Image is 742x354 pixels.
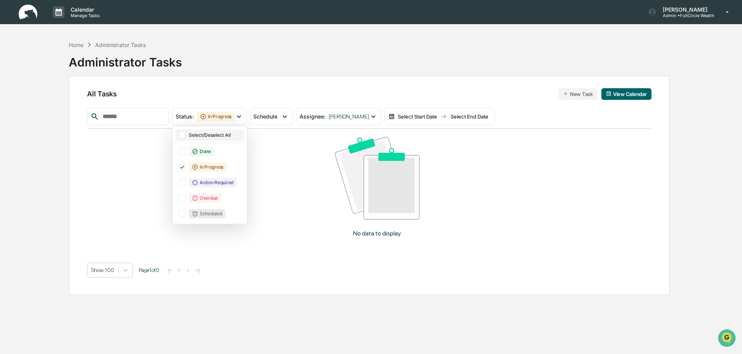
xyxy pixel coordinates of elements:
[353,230,401,237] p: No data to display
[189,147,214,156] div: Done
[657,13,714,18] p: Admin • FullCircle Wealth
[16,113,49,120] span: Data Lookup
[55,131,94,138] a: Powered byPylon
[87,90,117,98] span: All Tasks
[189,209,225,218] div: Scheduled
[26,67,98,73] div: We're available if you need us!
[558,88,597,100] button: New Task
[69,49,182,69] div: Administrator Tasks
[176,267,183,274] button: <
[189,132,243,138] div: Select/Deselect All
[5,110,52,124] a: 🔎Data Lookup
[185,267,192,274] button: >
[176,113,194,120] span: Status :
[26,59,127,67] div: Start new chat
[189,178,237,187] div: Action Required
[657,6,714,13] p: [PERSON_NAME]
[329,113,369,120] span: [PERSON_NAME]
[388,113,395,120] img: calendar
[448,113,491,120] div: Select End Date
[5,95,53,109] a: 🖐️Preclearance
[396,113,439,120] div: Select Start Date
[64,13,104,18] p: Manage Tasks
[197,112,235,121] div: In Progress
[8,59,22,73] img: 1746055101610-c473b297-6a78-478c-a979-82029cc54cd1
[335,137,420,220] img: No data
[8,99,14,105] div: 🖐️
[441,113,447,120] img: arrow right
[193,267,202,274] button: >|
[300,113,326,120] span: Assignee :
[64,6,104,13] p: Calendar
[717,328,738,349] iframe: Open customer support
[601,88,651,100] button: View Calendar
[53,95,99,109] a: 🗄️Attestations
[132,62,141,71] button: Start new chat
[189,194,221,203] div: Overdue
[139,267,159,273] span: Page 1 of 0
[8,113,14,120] div: 🔎
[77,132,94,138] span: Pylon
[19,5,37,20] img: logo
[8,16,141,29] p: How can we help?
[69,42,84,48] div: Home
[606,91,611,96] img: calendar
[189,162,226,172] div: In Progress
[95,42,146,48] div: Administrator Tasks
[56,99,63,105] div: 🗄️
[64,98,96,106] span: Attestations
[16,98,50,106] span: Preclearance
[165,267,174,274] button: |<
[253,113,277,120] span: Schedule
